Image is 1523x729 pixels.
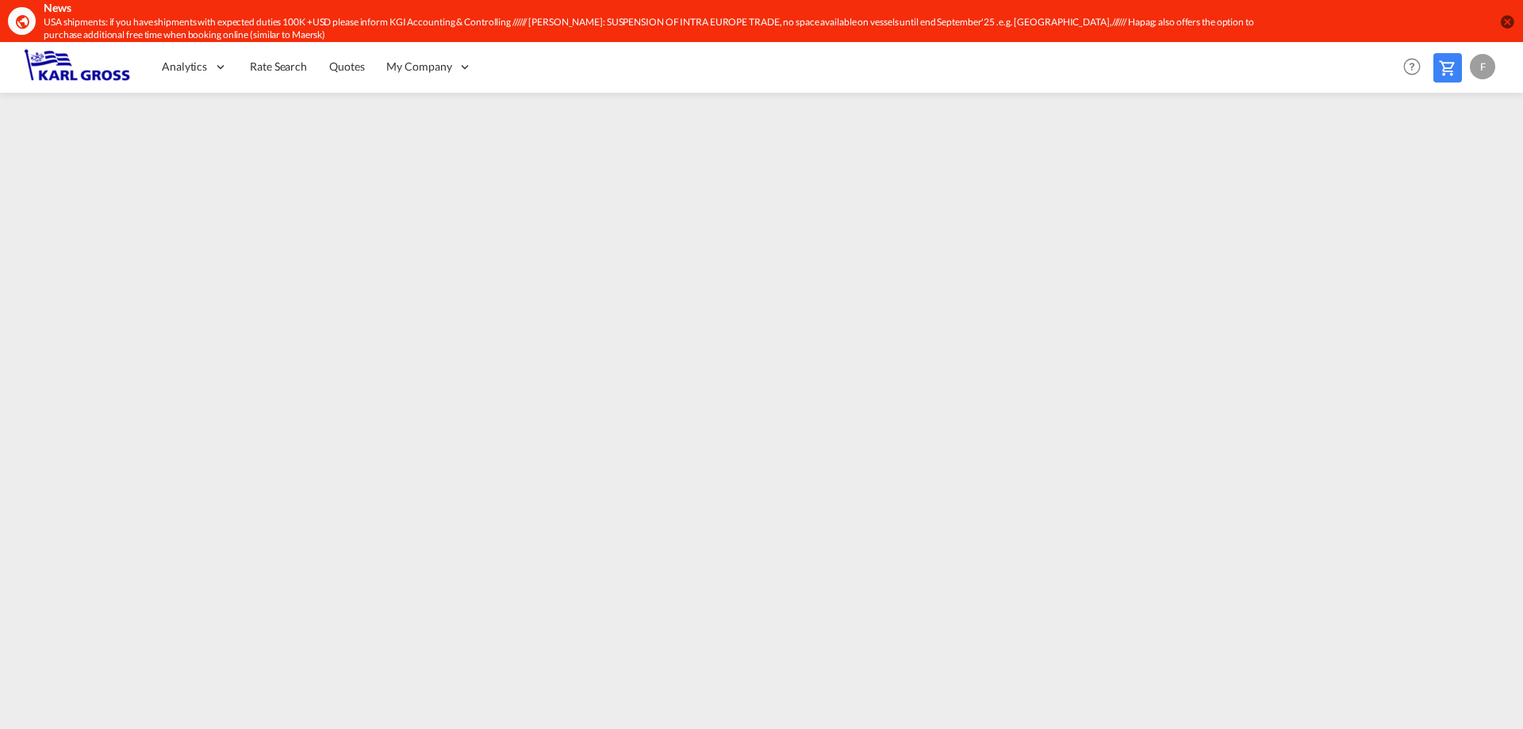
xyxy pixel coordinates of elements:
[1398,53,1425,80] span: Help
[44,16,1289,43] div: USA shipments: if you have shipments with expected duties 100K +USD please inform KGI Accounting ...
[329,59,364,73] span: Quotes
[250,59,307,73] span: Rate Search
[1470,54,1495,79] div: F
[318,41,375,93] a: Quotes
[24,49,131,85] img: 3269c73066d711f095e541db4db89301.png
[162,59,207,75] span: Analytics
[151,41,239,93] div: Analytics
[375,41,483,93] div: My Company
[1499,13,1515,29] button: icon-close-circle
[1398,53,1433,82] div: Help
[239,41,318,93] a: Rate Search
[14,13,30,29] md-icon: icon-earth
[386,59,451,75] span: My Company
